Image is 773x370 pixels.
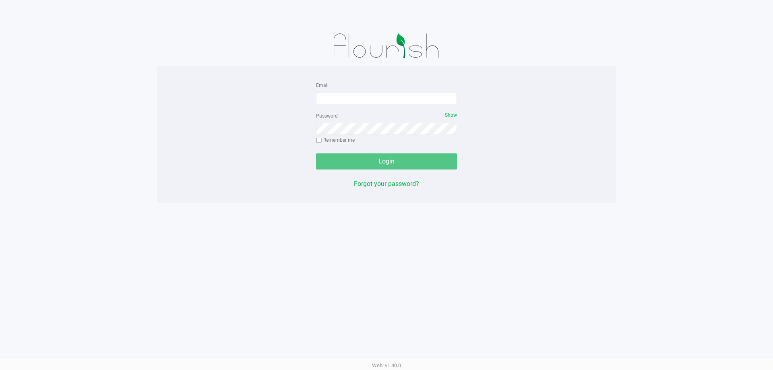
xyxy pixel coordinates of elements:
input: Remember me [316,138,322,143]
label: Password [316,112,338,120]
span: Show [445,112,457,118]
button: Forgot your password? [354,179,419,189]
label: Remember me [316,136,355,144]
span: Web: v1.40.0 [372,362,401,368]
label: Email [316,82,329,89]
